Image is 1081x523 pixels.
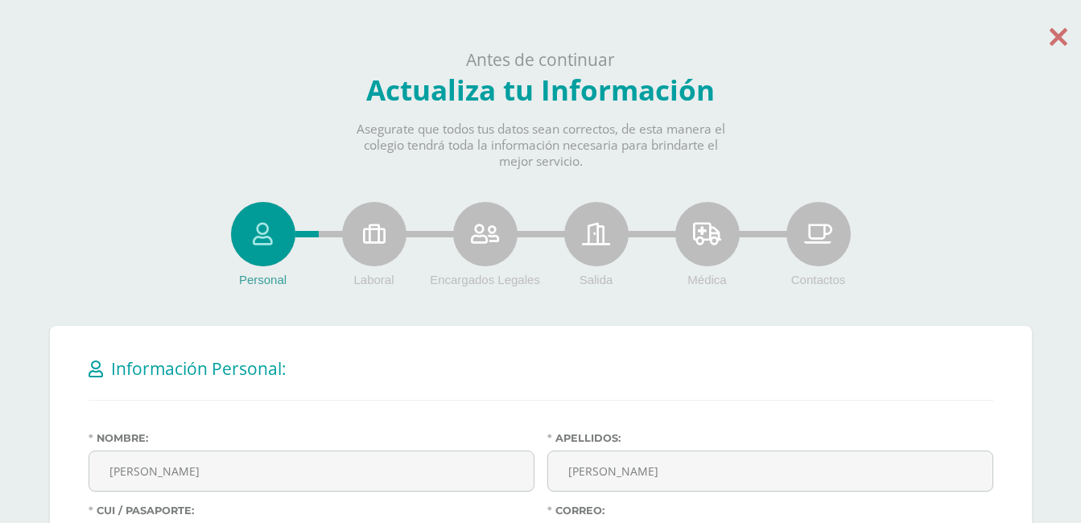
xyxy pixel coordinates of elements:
[687,273,726,286] span: Médica
[466,48,615,71] span: Antes de continuar
[547,432,993,444] label: Apellidos:
[89,432,534,444] label: Nombre:
[353,273,394,286] span: Laboral
[580,273,613,286] span: Salida
[1050,14,1067,52] a: Saltar actualización de datos
[89,504,534,517] label: CUI / Pasaporte:
[343,121,739,170] p: Asegurate que todos tus datos sean correctos, de esta manera el colegio tendrá toda la informació...
[89,451,534,491] input: Nombre
[430,273,540,286] span: Encargados Legales
[548,451,992,491] input: Apellidos
[547,504,993,517] label: Correo:
[791,273,846,286] span: Contactos
[111,357,287,380] span: Información Personal:
[239,273,287,286] span: Personal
